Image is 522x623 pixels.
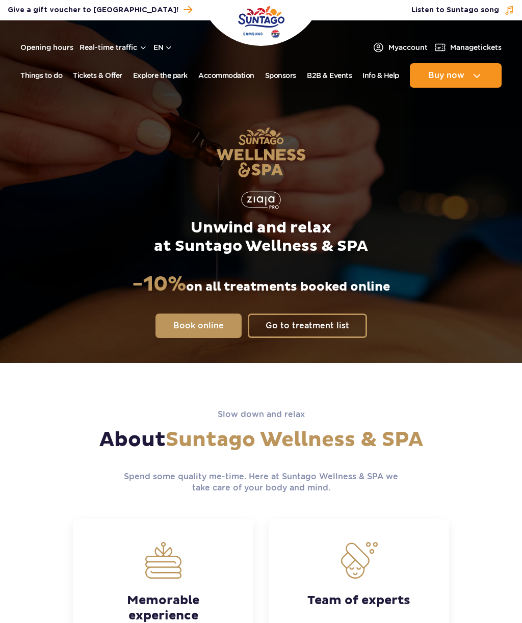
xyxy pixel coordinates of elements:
[216,127,306,177] img: Suntago Wellness & SPA
[410,63,502,88] button: Buy now
[388,42,428,53] span: My account
[307,63,352,88] a: B2B & Events
[20,42,73,53] a: Opening hours
[154,219,368,255] p: Unwind and relax at Suntago Wellness & SPA
[411,5,499,15] span: Listen to Suntago song
[73,63,122,88] a: Tickets & Offer
[132,272,186,297] strong: -10%
[8,5,178,15] span: Give a gift voucher to [GEOGRAPHIC_DATA]!
[133,63,188,88] a: Explore the park
[266,322,349,330] span: Go to treatment list
[294,593,424,608] strong: Team of experts
[450,42,502,53] span: Manage tickets
[411,5,514,15] button: Listen to Suntago song
[372,41,428,54] a: Myaccount
[265,63,296,88] a: Sponsors
[198,63,254,88] a: Accommodation
[132,272,390,297] p: on all treatments booked online
[20,63,62,88] a: Things to do
[428,71,464,80] span: Buy now
[434,41,502,54] a: Managetickets
[155,314,242,338] a: Book online
[8,3,192,17] a: Give a gift voucher to [GEOGRAPHIC_DATA]!
[173,322,224,330] span: Book online
[153,42,173,53] button: en
[116,471,406,494] p: Spend some quality me-time. Here at Suntago Wellness & SPA we take care of your body and mind.
[166,427,423,453] span: Suntago Wellness & SPA
[73,427,449,453] h1: About
[362,63,399,88] a: Info & Help
[248,314,367,338] a: Go to treatment list
[218,409,305,419] span: Slow down and relax
[80,43,147,51] button: Real-time traffic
